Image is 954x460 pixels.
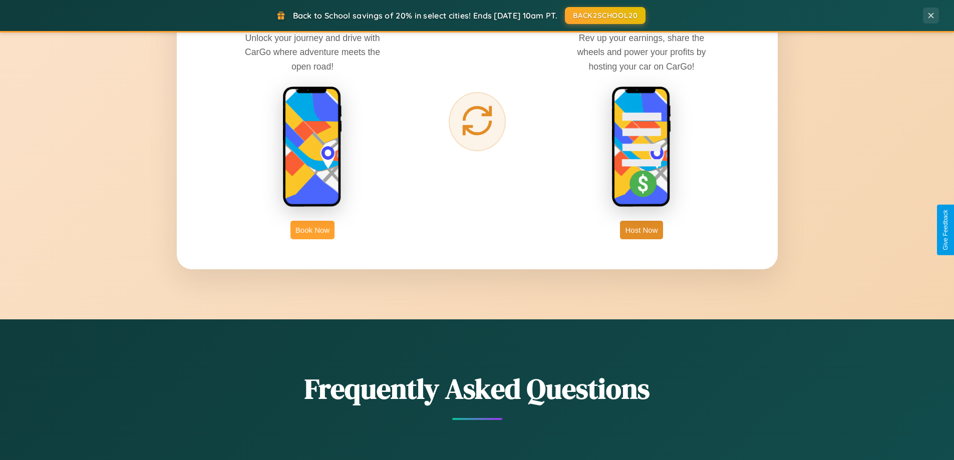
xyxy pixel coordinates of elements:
h2: Frequently Asked Questions [177,369,778,408]
span: Back to School savings of 20% in select cities! Ends [DATE] 10am PT. [293,11,557,21]
button: Book Now [290,221,335,239]
img: rent phone [282,86,343,208]
button: BACK2SCHOOL20 [565,7,646,24]
div: Give Feedback [942,210,949,250]
p: Rev up your earnings, share the wheels and power your profits by hosting your car on CarGo! [566,31,717,73]
button: Host Now [620,221,663,239]
img: host phone [611,86,672,208]
p: Unlock your journey and drive with CarGo where adventure meets the open road! [237,31,388,73]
